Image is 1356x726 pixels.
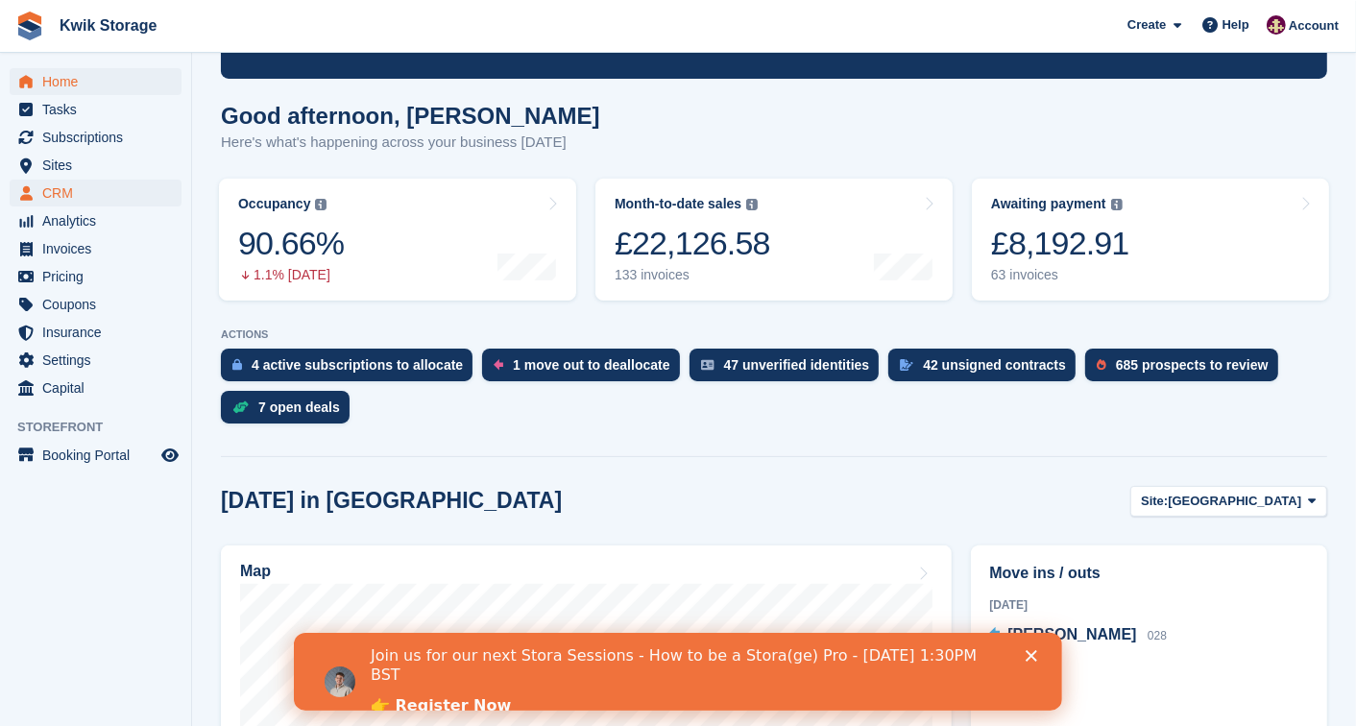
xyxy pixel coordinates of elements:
span: Booking Portal [42,442,157,469]
span: 028 [1148,629,1167,642]
span: [GEOGRAPHIC_DATA] [1168,492,1301,511]
a: menu [10,319,182,346]
span: Account [1289,16,1339,36]
span: Site: [1141,492,1168,511]
a: menu [10,235,182,262]
div: 133 invoices [615,267,770,283]
span: Pricing [42,263,157,290]
span: Tasks [42,96,157,123]
span: Capital [42,375,157,401]
span: [PERSON_NAME] [1007,626,1136,642]
div: 7 open deals [258,399,340,415]
img: icon-info-grey-7440780725fd019a000dd9b08b2336e03edf1995a4989e88bcd33f0948082b44.svg [315,199,327,210]
img: verify_identity-adf6edd0f0f0b5bbfe63781bf79b02c33cf7c696d77639b501bdc392416b5a36.svg [701,359,714,371]
a: menu [10,68,182,95]
div: Close [732,17,751,29]
span: Sites [42,152,157,179]
img: contract_signature_icon-13c848040528278c33f63329250d36e43548de30e8caae1d1a13099fd9432cc5.svg [900,359,913,371]
div: 63 invoices [991,267,1129,283]
img: ellie tragonette [1267,15,1286,35]
div: Awaiting payment [991,196,1106,212]
a: Awaiting payment £8,192.91 63 invoices [972,179,1329,301]
a: menu [10,347,182,374]
span: Settings [42,347,157,374]
a: menu [10,124,182,151]
div: 47 unverified identities [724,357,870,373]
div: 4 active subscriptions to allocate [252,357,463,373]
span: Analytics [42,207,157,234]
a: [PERSON_NAME] 028 [989,623,1167,648]
a: menu [10,263,182,290]
h2: Move ins / outs [989,562,1309,585]
div: Occupancy [238,196,310,212]
div: 1.1% [DATE] [238,267,344,283]
a: Month-to-date sales £22,126.58 133 invoices [595,179,953,301]
iframe: Intercom live chat banner [294,633,1062,711]
a: Preview store [158,444,182,467]
a: menu [10,375,182,401]
p: ACTIONS [221,328,1327,341]
a: 👉 Register Now [77,63,217,85]
a: Occupancy 90.66% 1.1% [DATE] [219,179,576,301]
a: 7 open deals [221,391,359,433]
span: CRM [42,180,157,206]
img: move_outs_to_deallocate_icon-f764333ba52eb49d3ac5e1228854f67142a1ed5810a6f6cc68b1a99e826820c5.svg [494,359,503,371]
div: £8,192.91 [991,224,1129,263]
div: [DATE] [989,596,1309,614]
a: menu [10,152,182,179]
div: 685 prospects to review [1116,357,1269,373]
span: Insurance [42,319,157,346]
span: Storefront [17,418,191,437]
a: 47 unverified identities [690,349,889,391]
a: menu [10,180,182,206]
img: prospect-51fa495bee0391a8d652442698ab0144808aea92771e9ea1ae160a38d050c398.svg [1097,359,1106,371]
img: stora-icon-8386f47178a22dfd0bd8f6a31ec36ba5ce8667c1dd55bd0f319d3a0aa187defe.svg [15,12,44,40]
span: Create [1127,15,1166,35]
a: menu [10,207,182,234]
img: icon-info-grey-7440780725fd019a000dd9b08b2336e03edf1995a4989e88bcd33f0948082b44.svg [746,199,758,210]
span: Invoices [42,235,157,262]
h1: Good afternoon, [PERSON_NAME] [221,103,600,129]
a: 1 move out to deallocate [482,349,689,391]
span: Coupons [42,291,157,318]
div: Month-to-date sales [615,196,741,212]
span: Help [1223,15,1249,35]
button: Site: [GEOGRAPHIC_DATA] [1130,486,1327,518]
a: menu [10,442,182,469]
h2: Map [240,563,271,580]
img: deal-1b604bf984904fb50ccaf53a9ad4b4a5d6e5aea283cecdc64d6e3604feb123c2.svg [232,400,249,414]
span: Subscriptions [42,124,157,151]
div: 1 move out to deallocate [513,357,669,373]
a: Kwik Storage [52,10,164,41]
img: icon-info-grey-7440780725fd019a000dd9b08b2336e03edf1995a4989e88bcd33f0948082b44.svg [1111,199,1123,210]
img: active_subscription_to_allocate_icon-d502201f5373d7db506a760aba3b589e785aa758c864c3986d89f69b8ff3... [232,358,242,371]
a: 42 unsigned contracts [888,349,1085,391]
div: 90.66% [238,224,344,263]
a: 685 prospects to review [1085,349,1288,391]
span: Home [42,68,157,95]
p: Here's what's happening across your business [DATE] [221,132,600,154]
a: menu [10,96,182,123]
div: 42 unsigned contracts [923,357,1066,373]
div: £22,126.58 [615,224,770,263]
a: 4 active subscriptions to allocate [221,349,482,391]
h2: [DATE] in [GEOGRAPHIC_DATA] [221,488,562,514]
a: menu [10,291,182,318]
